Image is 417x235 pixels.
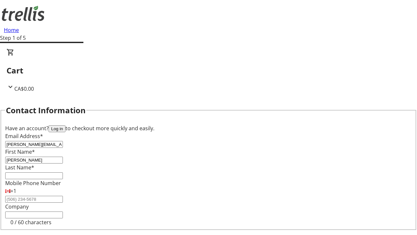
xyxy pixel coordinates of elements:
label: Email Address* [5,133,43,140]
div: CartCA$0.00 [7,48,410,93]
span: CA$0.00 [14,85,34,92]
label: First Name* [5,148,35,155]
h2: Cart [7,65,410,76]
label: Mobile Phone Number [5,180,61,187]
h2: Contact Information [6,104,86,116]
div: Have an account? to checkout more quickly and easily. [5,124,412,132]
button: Log in [49,125,65,132]
label: Company [5,203,29,210]
label: Last Name* [5,164,34,171]
tr-character-limit: 0 / 60 characters [10,219,51,226]
input: (506) 234-5678 [5,196,63,203]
